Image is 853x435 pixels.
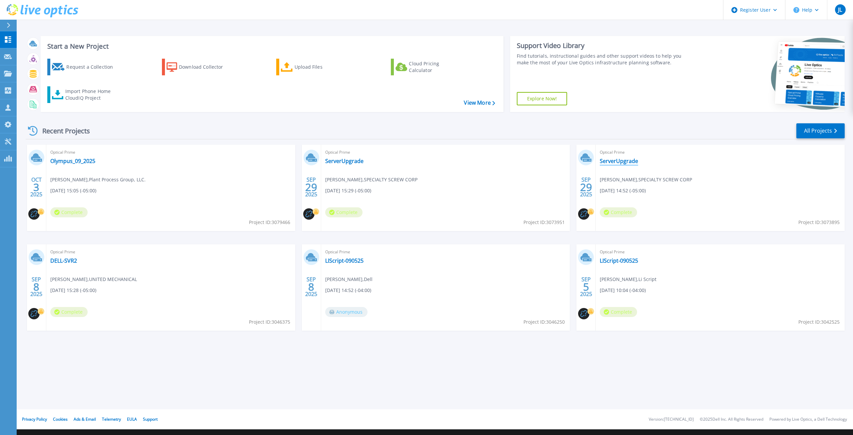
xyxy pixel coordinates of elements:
span: Project ID: 3073895 [798,219,840,226]
a: Olympus_09_2025 [50,158,95,164]
div: Upload Files [295,60,348,74]
span: Project ID: 3046250 [523,318,565,326]
div: OCT 2025 [30,175,43,199]
li: © 2025 Dell Inc. All Rights Reserved [700,417,763,422]
span: [DATE] 10:04 (-04:00) [600,287,646,294]
div: Find tutorials, instructional guides and other support videos to help you make the most of your L... [517,53,690,66]
span: Project ID: 3042525 [798,318,840,326]
a: Upload Files [276,59,351,75]
div: SEP 2025 [580,275,592,299]
span: JL [838,7,842,12]
span: Optical Prime [325,248,566,256]
span: Complete [50,307,88,317]
span: Complete [325,207,363,217]
a: Support [143,416,158,422]
span: [DATE] 14:52 (-04:00) [325,287,371,294]
span: [DATE] 15:28 (-05:00) [50,287,96,294]
span: Optical Prime [325,149,566,156]
a: Privacy Policy [22,416,47,422]
span: Optical Prime [600,248,841,256]
div: Cloud Pricing Calculator [409,60,462,74]
span: Project ID: 3073951 [523,219,565,226]
span: [PERSON_NAME] , Dell [325,276,373,283]
span: [DATE] 15:29 (-05:00) [325,187,371,194]
span: 8 [33,284,39,290]
span: [PERSON_NAME] , Li Script [600,276,656,283]
a: ServerUpgrade [600,158,638,164]
a: DELL-SVR2 [50,257,77,264]
a: Cloud Pricing Calculator [391,59,465,75]
a: Explore Now! [517,92,567,105]
li: Powered by Live Optics, a Dell Technology [769,417,847,422]
span: Project ID: 3079466 [249,219,290,226]
span: Optical Prime [50,248,291,256]
span: Complete [50,207,88,217]
span: [PERSON_NAME] , Plant Process Group, LLC. [50,176,146,183]
div: SEP 2025 [30,275,43,299]
a: Request a Collection [47,59,122,75]
div: SEP 2025 [305,275,318,299]
span: [DATE] 15:05 (-05:00) [50,187,96,194]
a: All Projects [796,123,845,138]
span: Optical Prime [50,149,291,156]
a: Telemetry [102,416,121,422]
div: SEP 2025 [305,175,318,199]
a: ServerUpgrade [325,158,364,164]
div: SEP 2025 [580,175,592,199]
span: Project ID: 3046375 [249,318,290,326]
a: View More [464,100,495,106]
span: Complete [600,307,637,317]
div: Import Phone Home CloudIQ Project [65,88,117,101]
span: [PERSON_NAME] , SPECIALTY SCREW CORP [325,176,418,183]
span: 8 [308,284,314,290]
span: 5 [583,284,589,290]
h3: Start a New Project [47,43,495,50]
span: [PERSON_NAME] , SPECIALTY SCREW CORP [600,176,692,183]
span: 29 [580,184,592,190]
a: EULA [127,416,137,422]
span: Anonymous [325,307,368,317]
div: Download Collector [179,60,232,74]
a: Ads & Email [74,416,96,422]
a: Download Collector [162,59,236,75]
span: 29 [305,184,317,190]
div: Request a Collection [66,60,120,74]
span: [PERSON_NAME] , UNITED MECHANICAL [50,276,137,283]
span: 3 [33,184,39,190]
a: Cookies [53,416,68,422]
span: Optical Prime [600,149,841,156]
a: LIScript-090525 [325,257,364,264]
span: Complete [600,207,637,217]
a: LIScript-090525 [600,257,638,264]
li: Version: [TECHNICAL_ID] [649,417,694,422]
span: [DATE] 14:52 (-05:00) [600,187,646,194]
div: Recent Projects [26,123,99,139]
div: Support Video Library [517,41,690,50]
